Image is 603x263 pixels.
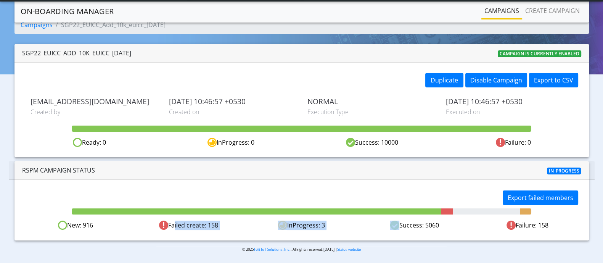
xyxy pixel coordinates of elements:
img: Failed [507,221,516,230]
img: success.svg [346,138,355,147]
a: Campaigns [21,21,53,29]
a: On-Boarding Manager [21,4,114,19]
div: Failed create: 158 [132,221,245,230]
a: Create campaign [522,3,583,18]
p: © 2025 . All rights reserved.[DATE] | [156,247,447,252]
span: [DATE] 10:46:57 +0530 [169,97,296,106]
img: In progress [278,221,287,230]
span: Execution Type [307,107,434,116]
span: Created on [169,107,296,116]
img: Success [390,221,399,230]
span: [DATE] 10:46:57 +0530 [445,97,572,106]
img: in-progress.svg [207,138,217,147]
img: Failed [159,221,168,230]
span: Executed on [445,107,572,116]
div: Failure: 158 [471,221,584,230]
span: RSPM Campaign Status [22,166,95,174]
span: Campaign is currently enabled [498,50,581,57]
span: Created by [31,107,158,116]
button: Disable Campaign [465,73,527,87]
li: SGP22_EUICC_Add_10k_euicc_[DATE] [53,20,166,29]
div: SGP22_EUICC_Add_10k_euicc_[DATE] [22,48,131,58]
div: Ready: 0 [19,138,160,147]
div: InProgress: 3 [245,221,358,230]
div: New: 916 [19,221,132,230]
div: Success: 10000 [302,138,443,147]
div: Success: 5060 [358,221,471,230]
a: Campaigns [481,3,522,18]
div: Failure: 0 [443,138,584,147]
button: Duplicate [425,73,463,87]
nav: breadcrumb [14,16,589,40]
button: Export to CSV [529,73,578,87]
span: In_progress [547,168,581,174]
a: Status website [337,247,361,252]
span: NORMAL [307,97,434,106]
img: ready.svg [73,138,82,147]
a: Telit IoT Solutions, Inc. [254,247,291,252]
div: InProgress: 0 [160,138,301,147]
button: Export failed members [503,190,578,205]
span: [EMAIL_ADDRESS][DOMAIN_NAME] [31,97,158,106]
img: fail.svg [496,138,505,147]
img: Ready [58,221,67,230]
